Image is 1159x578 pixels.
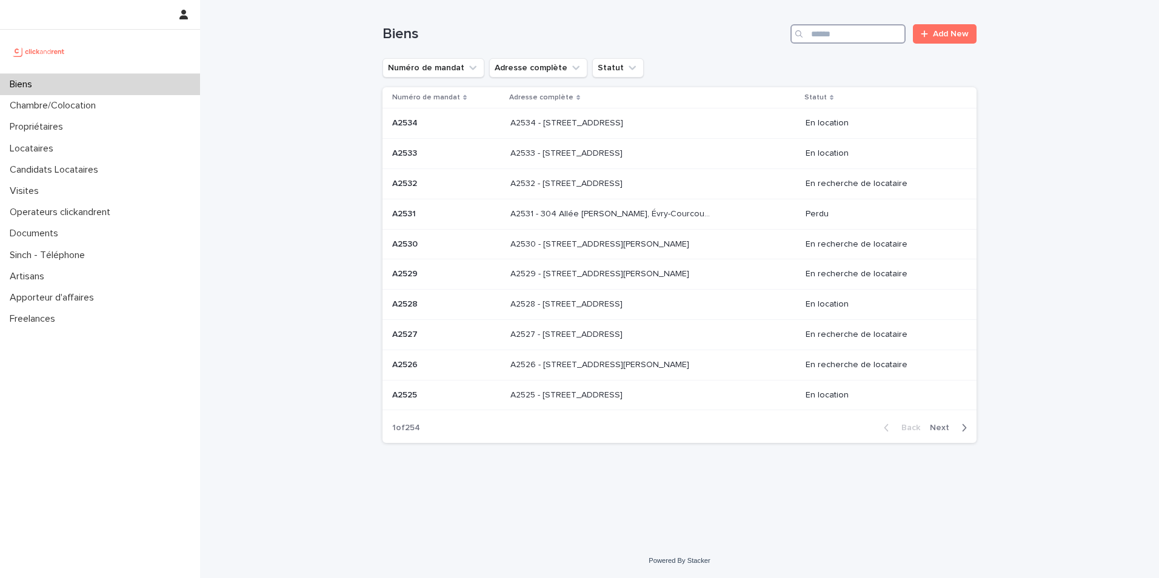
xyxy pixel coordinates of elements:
p: Visites [5,185,48,197]
p: A2532 [392,176,419,189]
tr: A2528A2528 A2528 - [STREET_ADDRESS]A2528 - [STREET_ADDRESS] En location [382,290,977,320]
p: A2526 - [STREET_ADDRESS][PERSON_NAME] [510,357,692,370]
p: A2533 [392,146,419,159]
p: A2530 - [STREET_ADDRESS][PERSON_NAME] [510,237,692,250]
p: En recherche de locataire [806,360,957,370]
p: A2527 [392,327,420,340]
p: A2530 [392,237,420,250]
p: Chambre/Colocation [5,100,105,111]
p: Numéro de mandat [392,91,460,104]
p: Perdu [806,209,957,219]
p: En location [806,299,957,310]
p: A2525 - [STREET_ADDRESS] [510,388,625,400]
p: En recherche de locataire [806,269,957,279]
span: Add New [933,30,969,38]
p: A2529 [392,267,420,279]
p: A2529 - 14 rue Honoré de Balzac, Garges-lès-Gonesse 95140 [510,267,692,279]
button: Statut [592,58,644,78]
p: En recherche de locataire [806,239,957,250]
p: A2533 - [STREET_ADDRESS] [510,146,625,159]
p: En location [806,118,957,128]
p: A2531 [392,207,418,219]
button: Numéro de mandat [382,58,484,78]
p: Documents [5,228,68,239]
a: Add New [913,24,977,44]
p: Biens [5,79,42,90]
p: 1 of 254 [382,413,430,443]
span: Next [930,424,957,432]
input: Search [790,24,906,44]
p: Candidats Locataires [5,164,108,176]
tr: A2529A2529 A2529 - [STREET_ADDRESS][PERSON_NAME]A2529 - [STREET_ADDRESS][PERSON_NAME] En recherch... [382,259,977,290]
p: A2528 - [STREET_ADDRESS] [510,297,625,310]
p: A2526 [392,357,420,370]
tr: A2530A2530 A2530 - [STREET_ADDRESS][PERSON_NAME]A2530 - [STREET_ADDRESS][PERSON_NAME] En recherch... [382,229,977,259]
p: A2525 [392,388,419,400]
p: A2534 [392,116,420,128]
p: A2531 - 304 Allée Pablo Neruda, Évry-Courcouronnes 91000 [510,207,715,219]
p: Statut [804,91,827,104]
button: Back [874,422,925,433]
p: Locataires [5,143,63,154]
button: Next [925,422,977,433]
p: En location [806,148,957,159]
tr: A2532A2532 A2532 - [STREET_ADDRESS]A2532 - [STREET_ADDRESS] En recherche de locataire [382,168,977,199]
button: Adresse complète [489,58,587,78]
p: Freelances [5,313,65,325]
tr: A2525A2525 A2525 - [STREET_ADDRESS]A2525 - [STREET_ADDRESS] En location [382,380,977,410]
p: En recherche de locataire [806,330,957,340]
h1: Biens [382,25,786,43]
tr: A2534A2534 A2534 - [STREET_ADDRESS]A2534 - [STREET_ADDRESS] En location [382,108,977,139]
tr: A2527A2527 A2527 - [STREET_ADDRESS]A2527 - [STREET_ADDRESS] En recherche de locataire [382,319,977,350]
p: A2532 - [STREET_ADDRESS] [510,176,625,189]
p: A2534 - 134 Cours Aquitaine, Boulogne-Billancourt 92100 [510,116,626,128]
p: A2527 - [STREET_ADDRESS] [510,327,625,340]
p: A2528 [392,297,420,310]
p: Artisans [5,271,54,282]
p: Sinch - Téléphone [5,250,95,261]
p: Operateurs clickandrent [5,207,120,218]
tr: A2533A2533 A2533 - [STREET_ADDRESS]A2533 - [STREET_ADDRESS] En location [382,139,977,169]
p: Apporteur d'affaires [5,292,104,304]
a: Powered By Stacker [649,557,710,564]
img: UCB0brd3T0yccxBKYDjQ [10,39,68,64]
tr: A2531A2531 A2531 - 304 Allée [PERSON_NAME], Évry-Courcouronnes 91000A2531 - 304 Allée [PERSON_NAM... [382,199,977,229]
tr: A2526A2526 A2526 - [STREET_ADDRESS][PERSON_NAME]A2526 - [STREET_ADDRESS][PERSON_NAME] En recherch... [382,350,977,380]
p: En recherche de locataire [806,179,957,189]
p: Adresse complète [509,91,573,104]
p: Propriétaires [5,121,73,133]
p: En location [806,390,957,400]
span: Back [894,424,920,432]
